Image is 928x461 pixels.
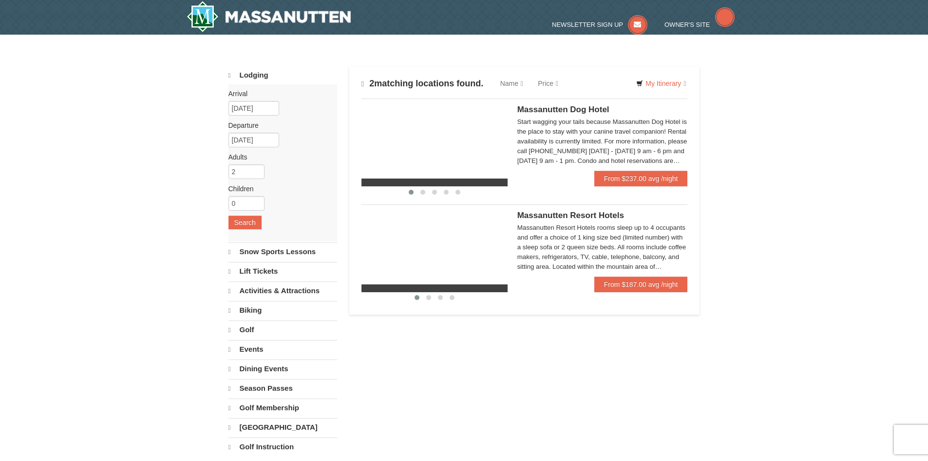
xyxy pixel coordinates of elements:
[228,301,337,320] a: Biking
[228,242,337,261] a: Snow Sports Lessons
[228,216,262,229] button: Search
[228,89,330,99] label: Arrival
[228,262,337,281] a: Lift Tickets
[664,21,735,28] a: Owner's Site
[228,281,337,300] a: Activities & Attractions
[552,21,623,28] span: Newsletter Sign Up
[630,76,692,91] a: My Itinerary
[517,117,688,166] div: Start wagging your tails because Massanutten Dog Hotel is the place to stay with your canine trav...
[228,321,337,339] a: Golf
[594,171,688,186] a: From $237.00 avg /night
[228,399,337,417] a: Golf Membership
[594,277,688,292] a: From $187.00 avg /night
[664,21,710,28] span: Owner's Site
[228,66,337,84] a: Lodging
[228,340,337,359] a: Events
[228,184,330,194] label: Children
[228,438,337,456] a: Golf Instruction
[517,211,624,220] span: Massanutten Resort Hotels
[493,74,530,93] a: Name
[228,120,330,130] label: Departure
[187,1,351,32] img: Massanutten Resort Logo
[228,152,330,162] label: Adults
[530,74,566,93] a: Price
[517,105,609,114] span: Massanutten Dog Hotel
[228,379,337,398] a: Season Passes
[517,223,688,272] div: Massanutten Resort Hotels rooms sleep up to 4 occupants and offer a choice of 1 king size bed (li...
[228,418,337,437] a: [GEOGRAPHIC_DATA]
[552,21,647,28] a: Newsletter Sign Up
[187,1,351,32] a: Massanutten Resort
[228,360,337,378] a: Dining Events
